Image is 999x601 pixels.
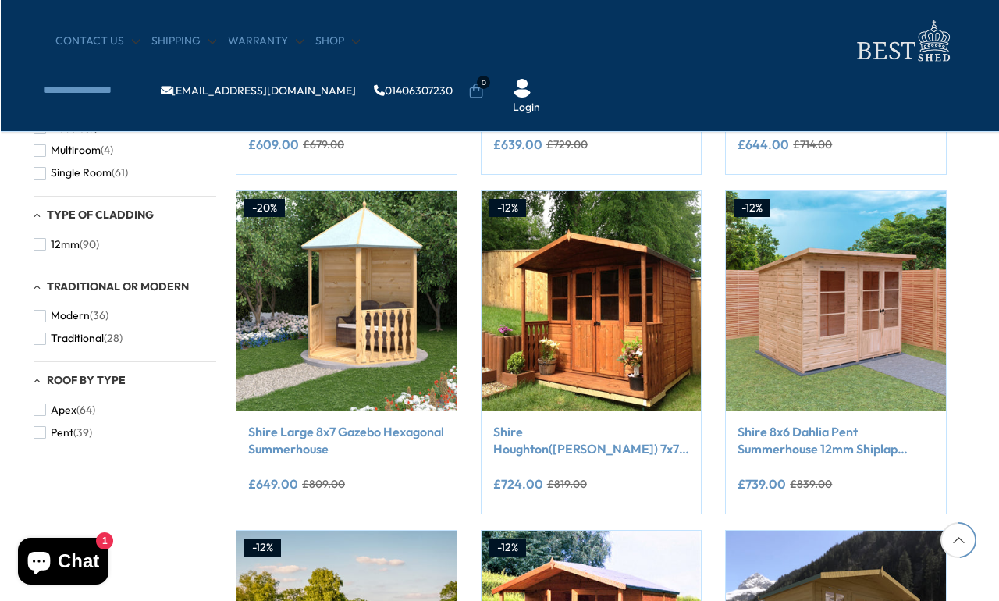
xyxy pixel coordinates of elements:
[33,162,127,184] button: Single Room
[492,138,542,151] ins: £639.00
[481,191,701,411] img: Shire Houghton(Vallance) 7x7 12mm interlock Clad wooden Summerhouse - Best Shed
[100,144,112,157] span: (4)
[302,139,343,150] del: £679.00
[79,238,98,251] span: (90)
[50,404,76,417] span: Apex
[50,332,103,345] span: Traditional
[111,166,127,180] span: (61)
[789,478,831,489] del: £839.00
[468,84,483,99] a: 0
[160,85,355,96] a: [EMAIL_ADDRESS][DOMAIN_NAME]
[315,34,359,49] a: Shop
[76,404,94,417] span: (64)
[33,233,98,256] button: 12mm
[12,538,112,589] inbox-online-store-chat: Shopify online store chat
[847,16,956,66] img: logo
[489,199,525,218] div: -12%
[33,139,112,162] button: Multiroom
[546,139,587,150] del: £729.00
[33,421,91,444] button: Pent
[489,539,525,557] div: -12%
[247,478,297,490] ins: £649.00
[46,279,188,293] span: Traditional or Modern
[89,309,108,322] span: (36)
[512,100,539,116] a: Login
[301,478,344,489] del: £809.00
[247,423,444,458] a: Shire Large 8x7 Gazebo Hexagonal Summerhouse
[84,122,97,135] span: (6)
[512,79,531,98] img: User Icon
[244,199,284,218] div: -20%
[46,208,153,222] span: Type of Cladding
[247,138,298,151] ins: £609.00
[50,144,100,157] span: Multiroom
[227,34,303,49] a: Warranty
[50,122,84,135] span: Double
[737,423,933,458] a: Shire 8x6 Dahlia Pent Summerhouse 12mm Shiplap interlock cladding
[492,423,689,458] a: Shire Houghton([PERSON_NAME]) 7x7 12mm interlock Clad wooden Summerhouse
[373,85,452,96] a: 01406307230
[733,199,770,218] div: -12%
[737,138,788,151] ins: £644.00
[492,478,542,490] ins: £724.00
[33,399,94,421] button: Apex
[73,426,91,439] span: (39)
[33,327,122,350] button: Traditional
[50,238,79,251] span: 12mm
[50,309,89,322] span: Modern
[737,478,785,490] ins: £739.00
[151,34,215,49] a: Shipping
[33,304,108,327] button: Modern
[50,426,73,439] span: Pent
[55,34,139,49] a: CONTACT US
[792,139,831,150] del: £714.00
[244,539,280,557] div: -12%
[50,166,111,180] span: Single Room
[546,478,586,489] del: £819.00
[46,373,125,387] span: Roof By Type
[476,76,489,89] span: 0
[103,332,122,345] span: (28)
